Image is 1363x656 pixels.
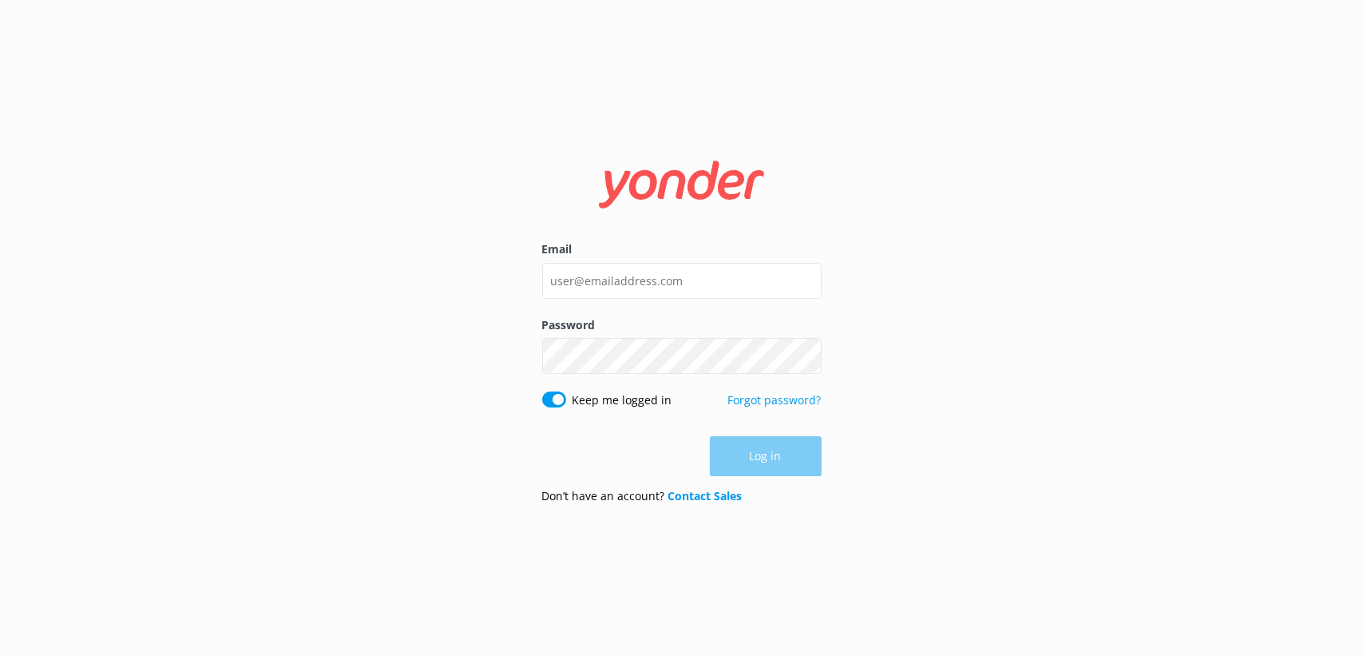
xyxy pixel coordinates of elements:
input: user@emailaddress.com [542,263,822,299]
a: Forgot password? [728,392,822,408]
a: Contact Sales [668,488,743,503]
p: Don’t have an account? [542,487,743,505]
button: Show password [790,340,822,372]
label: Email [542,241,822,258]
label: Password [542,316,822,334]
label: Keep me logged in [573,392,672,409]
